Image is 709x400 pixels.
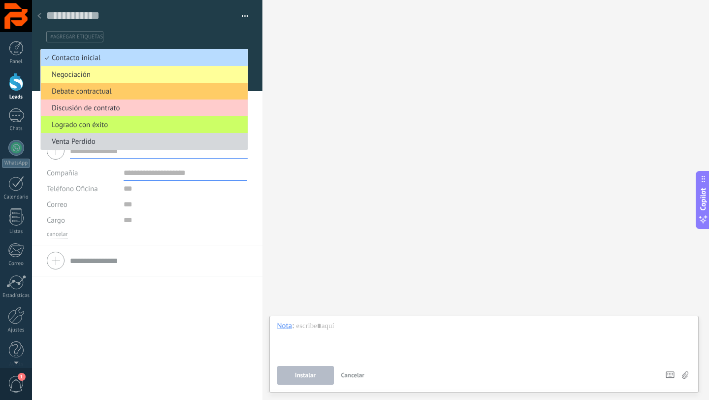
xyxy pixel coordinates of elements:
[47,184,98,194] span: Teléfono Oficina
[41,103,245,113] span: Discusión de contrato
[18,373,26,381] span: 1
[292,321,293,331] span: :
[2,261,31,267] div: Correo
[2,194,31,200] div: Calendario
[2,159,30,168] div: WhatsApp
[337,366,369,385] button: Cancelar
[47,231,68,238] button: cancelar
[47,200,67,209] span: Correo
[41,120,245,130] span: Logrado con éxito
[2,327,31,333] div: Ajustes
[41,137,245,146] span: Venta Perdido
[2,293,31,299] div: Estadísticas
[2,229,31,235] div: Listas
[341,371,365,379] span: Cancelar
[277,366,334,385] button: Instalar
[47,217,65,224] span: Cargo
[50,33,103,40] span: #agregar etiquetas
[2,126,31,132] div: Chats
[41,87,245,96] span: Debate contractual
[41,70,245,79] span: Negociación
[2,59,31,65] div: Panel
[47,181,98,197] button: Teléfono Oficina
[47,212,116,228] div: Cargo
[47,197,67,212] button: Correo
[295,372,316,379] span: Instalar
[47,169,78,177] label: Compañía
[41,53,245,63] span: Contacto inicial
[698,188,708,211] span: Copilot
[2,94,31,100] div: Leads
